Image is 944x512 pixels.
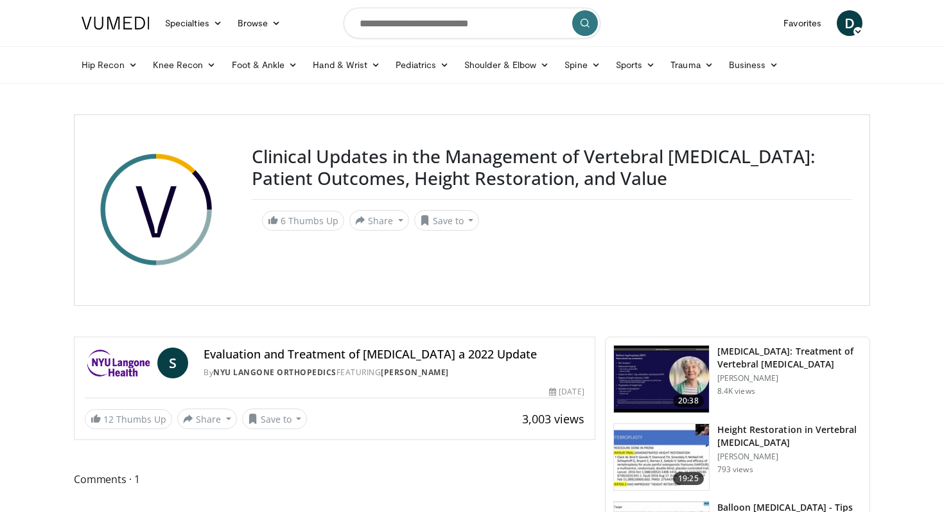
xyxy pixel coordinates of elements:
input: Search topics, interventions [344,8,600,39]
img: VuMedi Logo [82,17,150,30]
a: Spine [557,52,607,78]
button: Share [177,409,237,429]
p: [PERSON_NAME] [717,373,862,384]
p: 793 views [717,464,753,475]
div: By FEATURING [204,367,584,378]
a: Browse [230,10,289,36]
p: [PERSON_NAME] [717,452,862,462]
a: 20:38 [MEDICAL_DATA]: Treatment of Vertebral [MEDICAL_DATA] [PERSON_NAME] 8.4K views [613,345,862,413]
div: [DATE] [549,386,584,398]
span: 12 [103,413,114,425]
button: Save to [414,210,480,231]
a: Business [721,52,787,78]
h3: Clinical Updates in the Management of Vertebral [MEDICAL_DATA]: Patient Outcomes, Height Restorat... [252,146,852,189]
a: 12 Thumbs Up [85,409,172,429]
a: Hand & Wrist [305,52,388,78]
button: Share [349,210,409,231]
p: 8.4K views [717,386,755,396]
a: Trauma [663,52,721,78]
a: [PERSON_NAME] [381,367,449,378]
h4: Evaluation and Treatment of [MEDICAL_DATA] a 2022 Update [204,348,584,362]
a: Shoulder & Elbow [457,52,557,78]
img: 0cae8376-61df-4d0e-94d1-d9dddb55642e.150x105_q85_crop-smart_upscale.jpg [614,346,709,412]
a: Hip Recon [74,52,145,78]
a: Specialties [157,10,230,36]
h3: [MEDICAL_DATA]: Treatment of Vertebral [MEDICAL_DATA] [717,345,862,371]
a: D [837,10,862,36]
span: 3,003 views [522,411,584,427]
a: NYU Langone Orthopedics [213,367,337,378]
span: Comments 1 [74,471,595,488]
a: 19:25 Height Restoration in Vertebral [MEDICAL_DATA] [PERSON_NAME] 793 views [613,423,862,491]
img: NYU Langone Orthopedics [85,348,152,378]
a: Favorites [776,10,829,36]
a: Pediatrics [388,52,457,78]
button: Save to [242,409,308,429]
h3: Height Restoration in Vertebral [MEDICAL_DATA] [717,423,862,449]
a: Foot & Ankle [224,52,306,78]
span: 20:38 [673,394,704,407]
a: Sports [608,52,663,78]
a: 6 Thumbs Up [262,211,344,231]
span: 19:25 [673,472,704,485]
a: S [157,348,188,378]
a: Knee Recon [145,52,224,78]
img: 3192e370-0840-44d1-80cc-67b25e0eeb7e.150x105_q85_crop-smart_upscale.jpg [614,424,709,491]
span: 6 [281,215,286,227]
